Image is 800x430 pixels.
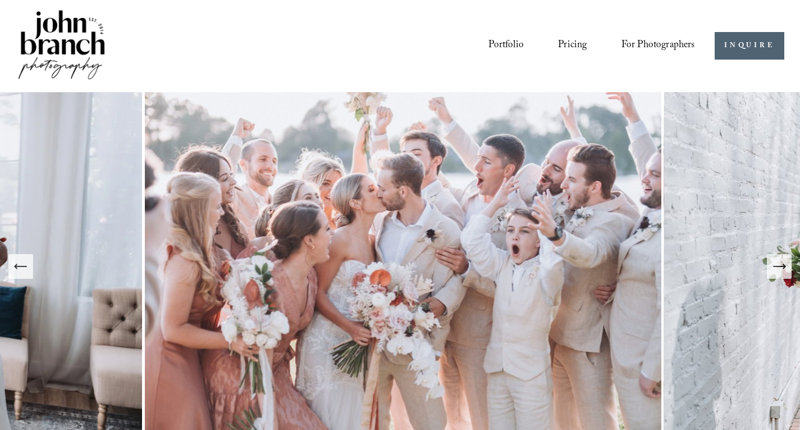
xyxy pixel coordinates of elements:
span: For Photographers [621,37,695,56]
a: Portfolio [488,35,524,57]
a: INQUIRE [715,32,784,60]
a: folder dropdown [621,35,695,57]
button: Previous Slide [8,254,33,279]
img: John Branch IV Photography [16,8,107,84]
button: Next Slide [767,254,792,279]
a: Pricing [558,35,587,57]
